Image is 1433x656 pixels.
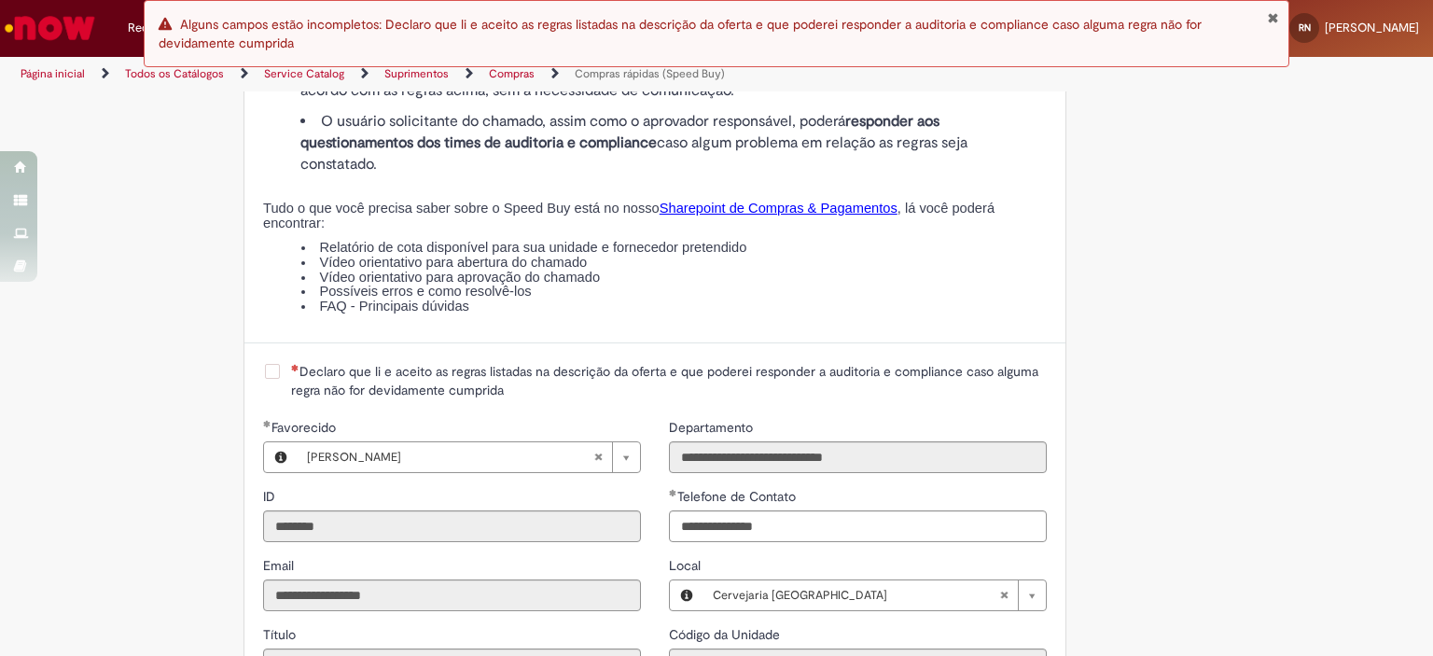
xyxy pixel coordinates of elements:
[300,271,1047,286] li: Vídeo orientativo para aprovação do chamado
[669,489,677,496] span: Obrigatório Preenchido
[703,580,1046,610] a: Cervejaria [GEOGRAPHIC_DATA]Limpar campo Local
[670,580,703,610] button: Local, Visualizar este registro Cervejaria Pernambuco
[264,442,298,472] button: Favorecido, Visualizar este registro Rodrigo Nascimento
[300,256,1047,271] li: Vídeo orientativo para abertura do chamado
[263,420,271,427] span: Obrigatório Preenchido
[263,626,299,643] span: Somente leitura - Título
[575,66,725,81] a: Compras rápidas (Speed Buy)
[300,241,1047,256] li: Relatório de cota disponível para sua unidade e fornecedor pretendido
[669,510,1047,542] input: Telefone de Contato
[489,66,535,81] a: Compras
[677,488,800,505] span: Telefone de Contato
[271,419,340,436] span: Necessários - Favorecido
[300,300,1047,314] li: FAQ - Principais dúvidas
[669,418,757,437] label: Somente leitura - Departamento
[669,626,784,643] span: Somente leitura - Código da Unidade
[14,57,941,91] ul: Trilhas de página
[669,441,1047,473] input: Departamento
[21,66,85,81] a: Página inicial
[990,580,1018,610] abbr: Limpar campo Local
[669,557,704,574] span: Local
[584,442,612,472] abbr: Limpar campo Favorecido
[263,510,641,542] input: ID
[263,557,298,574] span: Somente leitura - Email
[298,442,640,472] a: [PERSON_NAME]Limpar campo Favorecido
[159,16,1202,51] span: Alguns campos estão incompletos: Declaro que li e aceito as regras listadas na descrição da ofert...
[300,112,939,152] strong: responder aos questionamentos dos times de auditoria e compliance
[263,202,1047,230] p: Tudo o que você precisa saber sobre o Speed Buy está no nosso , lá você poderá encontrar:
[263,488,279,505] span: Somente leitura - ID
[669,625,784,644] label: Somente leitura - Código da Unidade
[128,19,193,37] span: Requisições
[307,442,593,472] span: [PERSON_NAME]
[125,66,224,81] a: Todos os Catálogos
[263,487,279,506] label: Somente leitura - ID
[669,419,757,436] span: Somente leitura - Departamento
[263,625,299,644] label: Somente leitura - Título
[300,285,1047,300] li: Possíveis erros e como resolvê-los
[384,66,449,81] a: Suprimentos
[300,111,1047,175] li: O usuário solicitante do chamado, assim como o aprovador responsável, poderá caso algum problema ...
[264,66,344,81] a: Service Catalog
[291,362,1047,399] span: Declaro que li e aceito as regras listadas na descrição da oferta e que poderei responder a audit...
[660,201,897,216] a: Sharepoint de Compras & Pagamentos
[291,364,299,371] span: Necessários
[1299,21,1311,34] span: RN
[2,9,98,47] img: ServiceNow
[713,580,999,610] span: Cervejaria [GEOGRAPHIC_DATA]
[1325,20,1419,35] span: [PERSON_NAME]
[263,579,641,611] input: Email
[263,556,298,575] label: Somente leitura - Email
[1267,10,1279,25] button: Fechar Notificação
